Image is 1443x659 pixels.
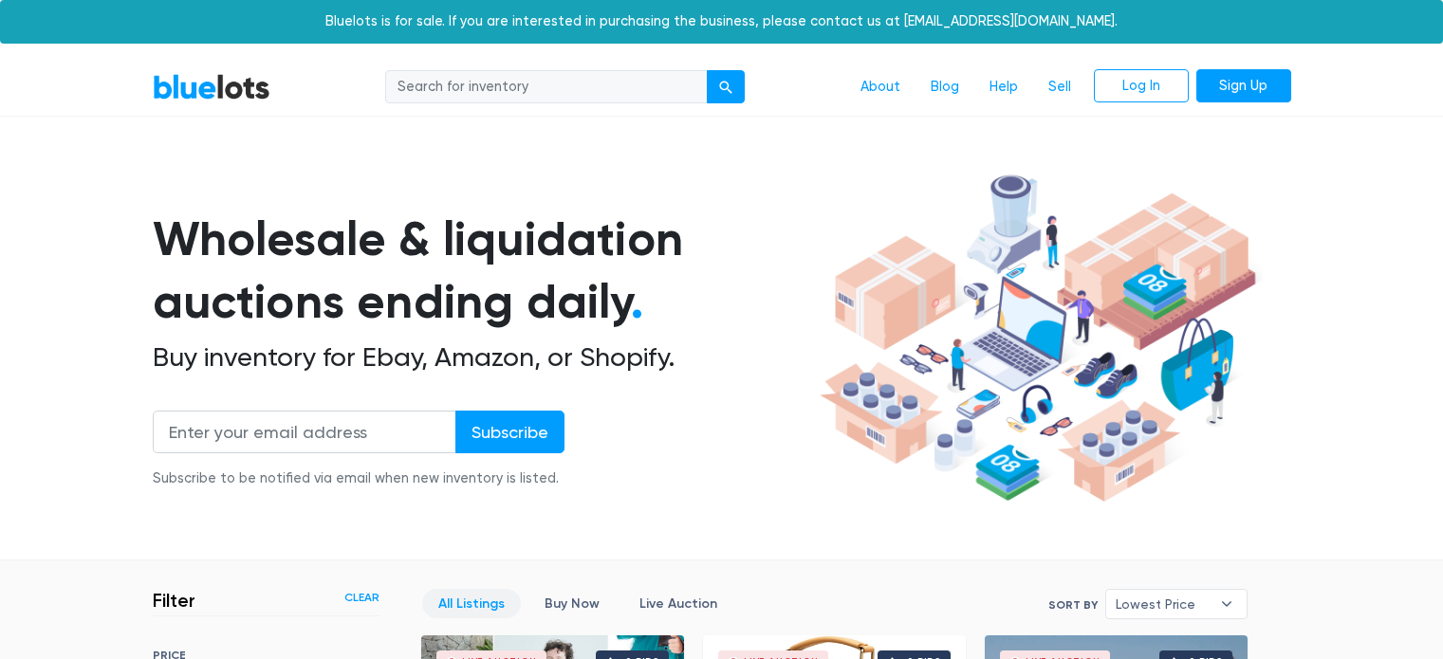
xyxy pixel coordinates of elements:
a: Live Auction [623,589,733,618]
input: Enter your email address [153,411,456,453]
span: . [631,273,643,330]
img: hero-ee84e7d0318cb26816c560f6b4441b76977f77a177738b4e94f68c95b2b83dbb.png [813,166,1263,511]
a: About [845,69,916,105]
span: Lowest Price [1116,590,1211,618]
a: Buy Now [528,589,616,618]
a: Clear [344,589,379,606]
a: Help [974,69,1033,105]
a: Log In [1094,69,1189,103]
a: BlueLots [153,73,270,101]
input: Subscribe [455,411,564,453]
label: Sort By [1048,596,1098,613]
h1: Wholesale & liquidation auctions ending daily [153,208,813,334]
h2: Buy inventory for Ebay, Amazon, or Shopify. [153,341,813,374]
b: ▾ [1207,590,1247,618]
a: All Listings [422,589,521,618]
a: Blog [916,69,974,105]
a: Sell [1033,69,1086,105]
input: Search for inventory [385,70,708,104]
h3: Filter [153,589,195,612]
a: Sign Up [1196,69,1291,103]
div: Subscribe to be notified via email when new inventory is listed. [153,468,564,489]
